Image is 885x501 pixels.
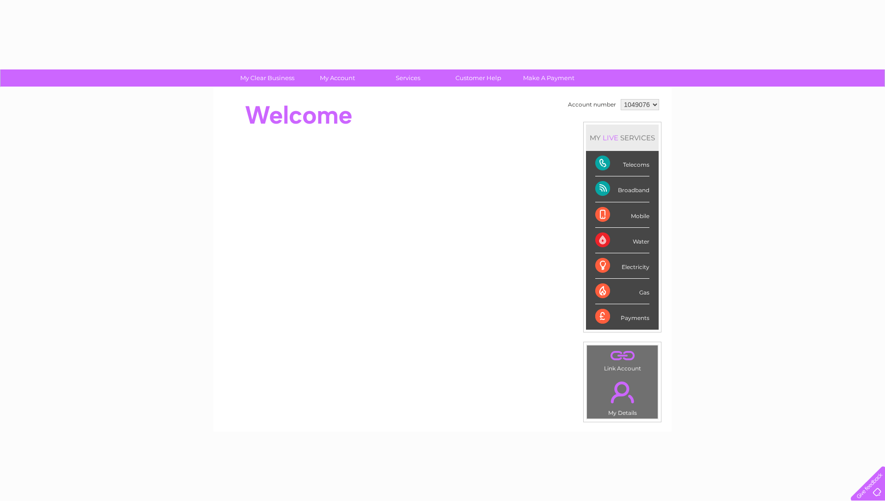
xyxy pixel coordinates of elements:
[595,228,649,253] div: Water
[595,202,649,228] div: Mobile
[229,69,305,87] a: My Clear Business
[440,69,517,87] a: Customer Help
[370,69,446,87] a: Services
[299,69,376,87] a: My Account
[595,304,649,329] div: Payments
[595,253,649,279] div: Electricity
[511,69,587,87] a: Make A Payment
[589,348,655,364] a: .
[586,125,659,151] div: MY SERVICES
[595,279,649,304] div: Gas
[601,133,620,142] div: LIVE
[595,151,649,176] div: Telecoms
[586,374,658,419] td: My Details
[589,376,655,408] a: .
[595,176,649,202] div: Broadband
[566,97,618,113] td: Account number
[586,345,658,374] td: Link Account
